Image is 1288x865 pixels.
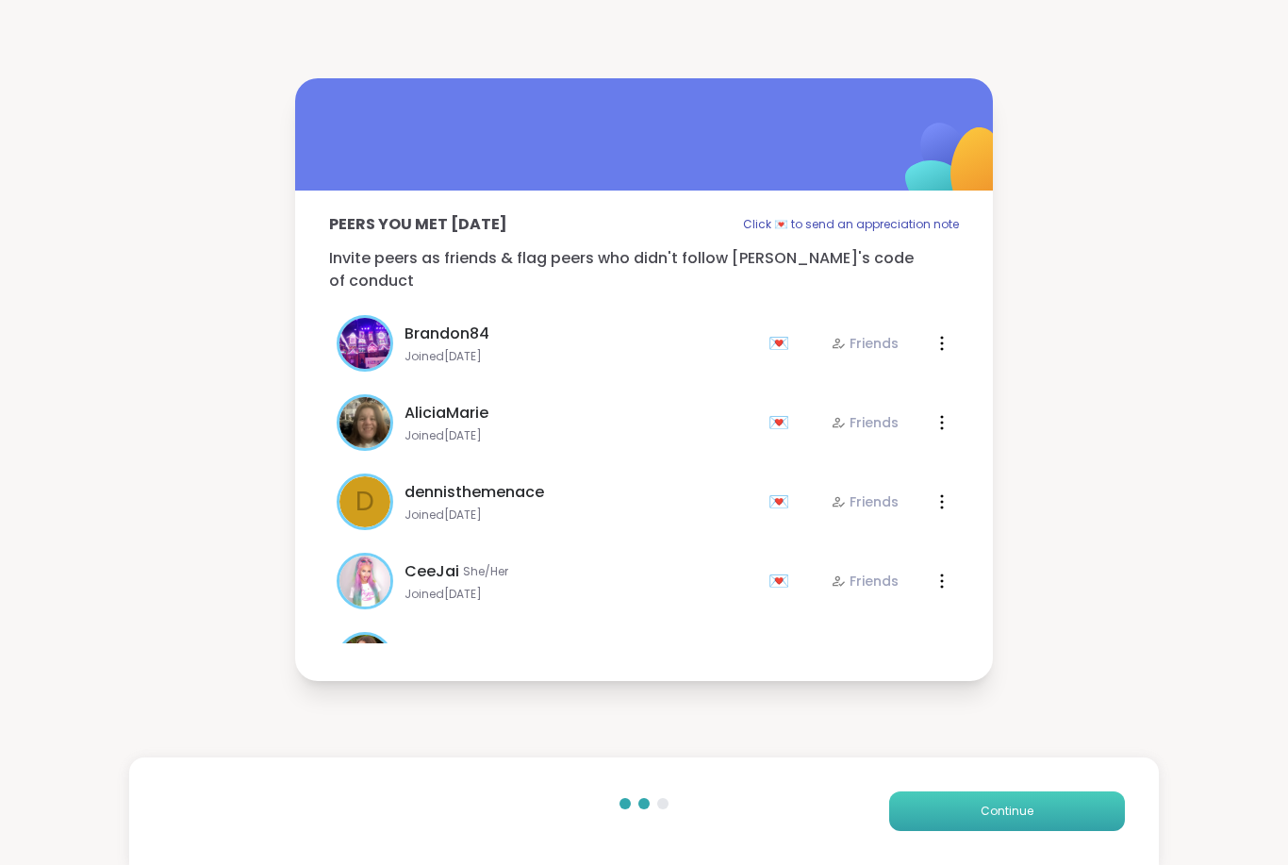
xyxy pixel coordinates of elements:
span: d [355,482,374,522]
p: Invite peers as friends & flag peers who didn't follow [PERSON_NAME]'s code of conduct [329,247,959,292]
div: 💌 [768,328,797,358]
div: Friends [831,334,899,353]
span: Joined [DATE] [405,507,757,523]
img: AliciaMarie [339,397,390,448]
img: shelleehance [339,635,390,686]
span: dennisthemenace [405,481,544,504]
div: 💌 [768,487,797,517]
div: 💌 [768,408,797,438]
div: 💌 [768,566,797,596]
span: She/Her [463,564,508,579]
p: Click 💌 to send an appreciation note [743,213,959,236]
span: AliciaMarie [405,402,488,424]
span: Joined [DATE] [405,428,757,443]
span: Continue [981,803,1033,820]
span: shelleehance [405,640,506,662]
div: Friends [831,492,899,511]
span: Joined [DATE] [405,349,757,364]
img: Brandon84 [339,318,390,369]
img: CeeJai [339,556,390,607]
span: CeeJai [405,560,459,583]
p: Peers you met [DATE] [329,213,507,236]
button: Continue [889,791,1125,831]
span: Brandon84 [405,323,489,345]
span: Joined [DATE] [405,587,757,602]
div: Friends [831,413,899,432]
img: ShareWell Logomark [861,74,1049,261]
div: Friends [831,572,899,591]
